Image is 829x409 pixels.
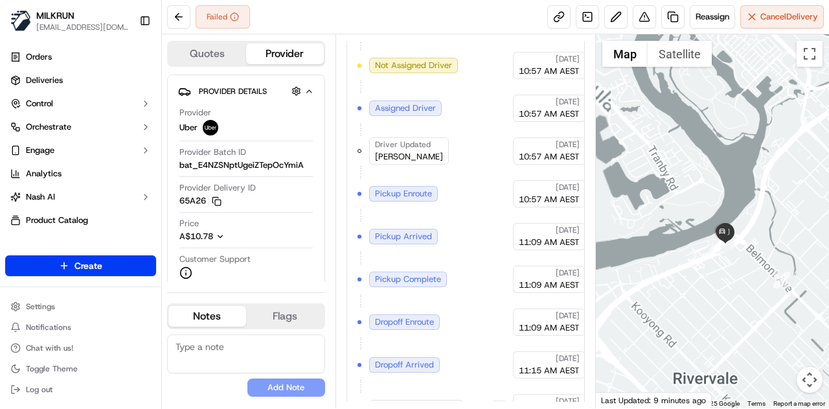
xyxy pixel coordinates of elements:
[375,139,431,150] span: Driver Updated
[74,259,102,272] span: Create
[375,188,432,200] span: Pickup Enroute
[5,339,156,357] button: Chat with us!
[5,210,156,231] a: Product Catalog
[26,191,55,203] span: Nash AI
[375,102,436,114] span: Assigned Driver
[519,194,580,205] span: 10:57 AM AEST
[26,75,63,86] span: Deliveries
[10,10,31,31] img: MILKRUN
[797,367,823,393] button: Map camera controls
[760,11,818,23] span: Cancel Delivery
[246,306,324,327] button: Flags
[5,241,156,262] div: Favorites
[519,237,580,248] span: 11:09 AM AEST
[797,41,823,67] button: Toggle fullscreen view
[740,5,824,29] button: CancelDelivery
[375,274,441,285] span: Pickup Complete
[168,306,246,327] button: Notes
[718,232,734,249] div: 9
[519,108,580,120] span: 10:57 AM AEST
[179,182,256,194] span: Provider Delivery ID
[179,195,221,207] button: 65A26
[556,268,580,278] span: [DATE]
[556,225,580,235] span: [DATE]
[36,9,74,22] button: MILKRUN
[168,43,246,64] button: Quotes
[375,231,432,242] span: Pickup Arrived
[375,60,452,71] span: Not Assigned Driver
[5,5,134,36] button: MILKRUNMILKRUN[EMAIL_ADDRESS][DOMAIN_NAME]
[556,182,580,193] span: [DATE]
[5,255,156,276] button: Create
[178,80,314,102] button: Provider Details
[5,380,156,399] button: Log out
[714,235,731,251] div: 12
[179,146,246,158] span: Provider Batch ID
[5,187,156,207] button: Nash AI
[26,121,71,133] span: Orchestrate
[556,139,580,150] span: [DATE]
[26,168,62,180] span: Analytics
[179,107,211,119] span: Provider
[773,400,825,407] a: Report a map error
[556,396,580,406] span: [DATE]
[519,151,580,163] span: 10:57 AM AEST
[5,360,156,378] button: Toggle Theme
[602,41,648,67] button: Show street map
[26,322,71,333] span: Notifications
[519,322,580,334] span: 11:09 AM AEST
[556,54,580,64] span: [DATE]
[519,279,580,291] span: 11:09 AM AEST
[179,218,199,229] span: Price
[5,163,156,184] a: Analytics
[5,140,156,161] button: Engage
[26,343,73,353] span: Chat with us!
[5,93,156,114] button: Control
[5,318,156,336] button: Notifications
[690,5,735,29] button: Reassign
[5,298,156,316] button: Settings
[5,117,156,137] button: Orchestrate
[179,122,198,134] span: Uber
[375,316,434,328] span: Dropoff Enroute
[648,41,712,67] button: Show satellite imagery
[773,272,790,288] div: 7
[747,400,766,407] a: Terms (opens in new tab)
[26,51,52,63] span: Orders
[179,253,251,265] span: Customer Support
[196,5,250,29] button: Failed
[713,235,730,251] div: 11
[556,353,580,364] span: [DATE]
[519,365,580,377] span: 11:15 AM AEST
[556,310,580,321] span: [DATE]
[599,391,642,408] a: Open this area in Google Maps (opens a new window)
[599,391,642,408] img: Google
[696,11,729,23] span: Reassign
[596,392,712,408] div: Last Updated: 9 minutes ago
[709,237,726,254] div: 8
[5,70,156,91] a: Deliveries
[519,65,580,77] span: 10:57 AM AEST
[26,215,88,226] span: Product Catalog
[179,159,304,171] span: bat_E4NZSNptUgeiZTepOcYmiA
[26,98,53,110] span: Control
[26,364,78,374] span: Toggle Theme
[199,86,267,97] span: Provider Details
[556,97,580,107] span: [DATE]
[179,231,293,242] button: A$10.78
[26,384,52,395] span: Log out
[36,22,129,32] button: [EMAIL_ADDRESS][DOMAIN_NAME]
[375,359,434,371] span: Dropoff Arrived
[26,145,54,156] span: Engage
[375,151,443,163] span: [PERSON_NAME]
[179,231,213,242] span: A$10.78
[5,47,156,67] a: Orders
[26,301,55,312] span: Settings
[246,43,324,64] button: Provider
[203,120,218,135] img: uber-new-logo.jpeg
